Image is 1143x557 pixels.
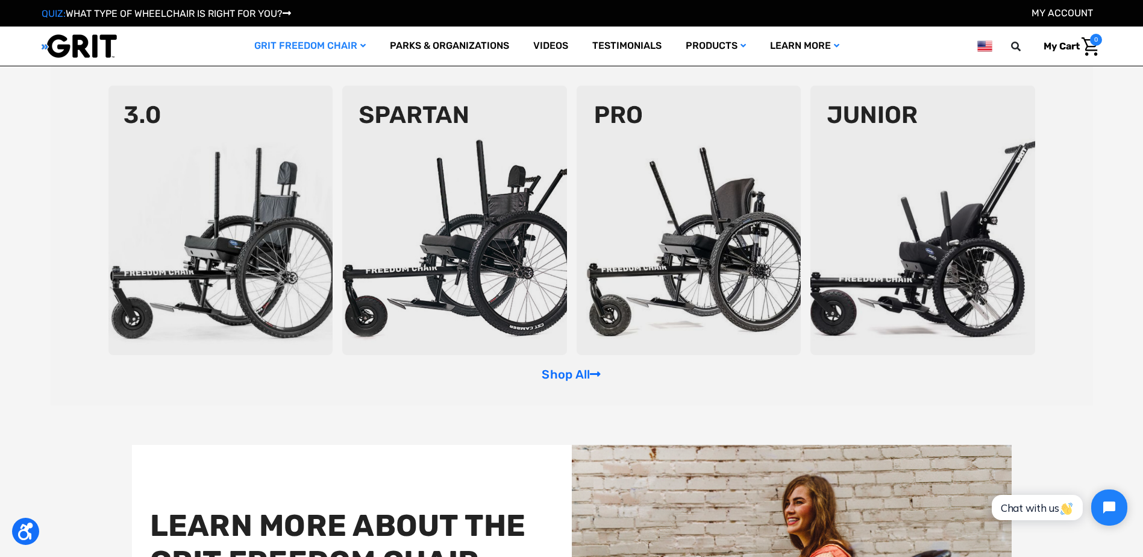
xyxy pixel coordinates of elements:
[1044,40,1080,52] span: My Cart
[42,8,291,19] a: QUIZ:WHAT TYPE OF WHEELCHAIR IS RIGHT FOR YOU?
[674,27,758,66] a: Products
[1016,34,1035,59] input: Search
[342,86,567,355] img: spartan2.png
[1082,37,1099,56] img: Cart
[242,27,378,66] a: GRIT Freedom Chair
[758,27,851,66] a: Learn More
[521,27,580,66] a: Videos
[979,479,1138,536] iframe: Tidio Chat
[1032,7,1093,19] a: Account
[1090,34,1102,46] span: 0
[42,34,117,58] img: GRIT All-Terrain Wheelchair and Mobility Equipment
[977,39,992,54] img: us.png
[810,86,1035,355] img: junior-chair.png
[580,27,674,66] a: Testimonials
[542,367,601,382] a: Shop All
[108,86,333,355] img: 3point0.png
[1035,34,1102,59] a: Cart with 0 items
[577,86,801,355] img: pro-chair.png
[378,27,521,66] a: Parks & Organizations
[42,8,66,19] span: QUIZ:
